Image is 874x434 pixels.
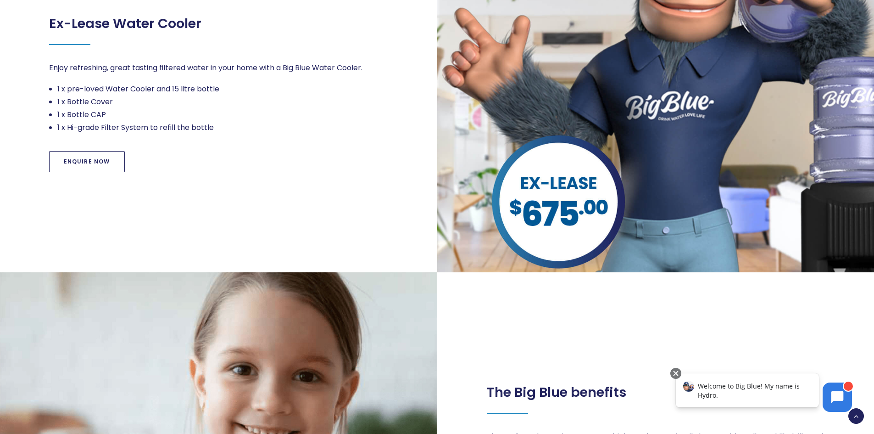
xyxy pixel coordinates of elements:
h2: Ex-Lease Water Cooler [49,16,201,32]
li: 1 x pre-loved Water Cooler and 15 litre bottle [57,83,388,96]
li: 1 x Bottle Cover [57,96,388,108]
iframe: Chatbot [666,366,861,421]
a: Enquire Now [49,151,125,172]
div: Page 1 [49,62,388,134]
li: 1 x Bottle CAP [57,108,388,121]
div: Page 1 [487,384,626,400]
p: Enjoy refreshing, great tasting filtered water in your home with a Big Blue Water Cooler. [49,62,388,74]
h2: The Big Blue benefits [487,384,626,400]
li: 1 x Hi-grade Filter System to refill the bottle [57,121,388,134]
div: Page 1 [49,3,201,32]
div: Page 1 [487,372,626,400]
